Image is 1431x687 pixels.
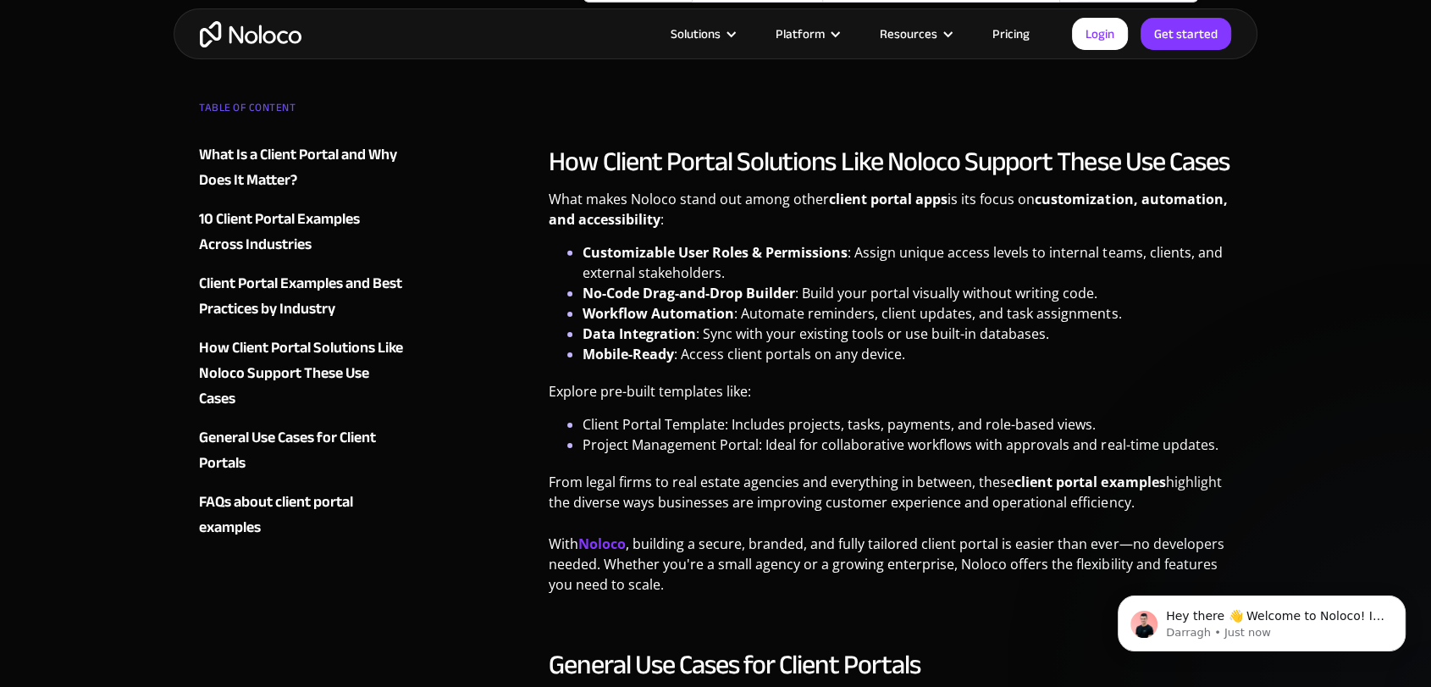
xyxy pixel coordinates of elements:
[199,490,404,540] a: FAQs about client portal examples
[200,21,301,47] a: home
[549,189,1232,242] p: What makes Noloco stand out among other is its focus on :
[199,142,404,193] a: What Is a Client Portal and Why Does It Matter?
[199,271,404,322] a: Client Portal Examples and Best Practices by Industry
[1014,473,1165,491] strong: client portal examples
[1072,18,1128,50] a: Login
[199,425,404,476] a: General Use Cases for Client Portals
[549,534,1232,607] p: With , building a secure, branded, and fully tailored client portal is easier than ever—no develo...
[583,243,848,262] strong: Customizable User Roles & Permissions
[583,303,1232,324] li: : Automate reminders, client updates, and task assignments.
[578,535,626,553] a: Noloco
[549,648,1232,682] h2: General Use Cases for Client Portals
[199,335,404,412] a: How Client Portal Solutions Like Noloco Support These Use Cases
[583,414,1232,435] li: : Includes projects, tasks, payments, and role-based views.
[583,284,795,302] strong: No-Code Drag-and-Drop Builder
[1092,560,1431,679] iframe: Intercom notifications message
[971,23,1051,45] a: Pricing
[583,324,696,343] strong: Data Integration
[859,23,971,45] div: Resources
[549,145,1232,179] h2: How Client Portal Solutions Like Noloco Support These Use Cases
[583,345,674,363] strong: Mobile-Ready
[880,23,937,45] div: Resources
[583,283,1232,303] li: : Build your portal visually without writing code.
[1141,18,1231,50] a: Get started
[776,23,825,45] div: Platform
[583,344,1232,364] li: : Access client portals on any device.
[671,23,721,45] div: Solutions
[199,207,404,258] a: 10 Client Portal Examples Across Industries
[549,381,1232,414] p: Explore pre-built templates like:
[754,23,859,45] div: Platform
[829,190,948,208] strong: client portal apps
[583,415,725,434] a: Client Portal Template
[583,435,1232,455] li: : Ideal for collaborative workflows with approvals and real-time updates.
[583,324,1232,344] li: : Sync with your existing tools or use built-in databases.
[199,95,404,129] div: TABLE OF CONTENT
[583,435,759,454] a: Project Management Portal
[583,242,1232,283] li: : Assign unique access levels to internal teams, clients, and external stakeholders.
[583,304,734,323] strong: Workflow Automation
[549,190,1227,229] strong: customization, automation, and accessibility
[549,70,1232,104] h2: ‍
[649,23,754,45] div: Solutions
[549,472,1232,525] p: From legal firms to real estate agencies and everything in between, these highlight the diverse w...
